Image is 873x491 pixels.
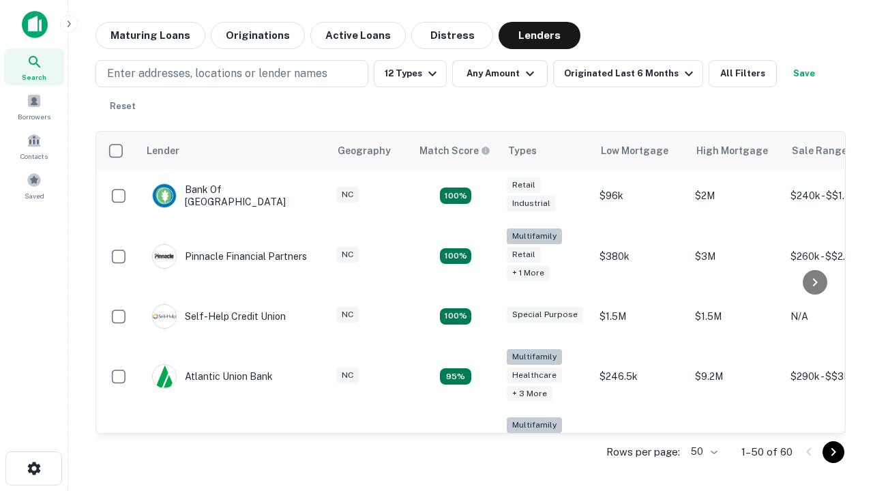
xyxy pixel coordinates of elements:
div: + 1 more [507,265,550,281]
button: Go to next page [823,441,844,463]
div: Bank Of [GEOGRAPHIC_DATA] [152,183,316,208]
div: Capitalize uses an advanced AI algorithm to match your search with the best lender. The match sco... [419,143,490,158]
div: Retail [507,177,541,193]
button: 12 Types [374,60,447,87]
button: Reset [101,93,145,120]
span: Search [22,72,46,83]
div: Pinnacle Financial Partners [152,244,307,269]
div: NC [336,187,359,203]
p: Enter addresses, locations or lender names [107,65,327,82]
img: picture [153,245,176,268]
div: Matching Properties: 17, hasApolloMatch: undefined [440,248,471,265]
p: 1–50 of 60 [741,444,793,460]
span: Contacts [20,151,48,162]
button: Any Amount [452,60,548,87]
div: 50 [685,442,720,462]
th: Low Mortgage [593,132,688,170]
button: Originated Last 6 Months [553,60,703,87]
div: Originated Last 6 Months [564,65,697,82]
button: Active Loans [310,22,406,49]
img: capitalize-icon.png [22,11,48,38]
div: Multifamily [507,228,562,244]
button: Lenders [499,22,580,49]
th: Geography [329,132,411,170]
div: Special Purpose [507,307,583,323]
td: $3.2M [688,411,784,479]
button: Maturing Loans [95,22,205,49]
div: + 3 more [507,386,552,402]
td: $246.5k [593,342,688,411]
a: Borrowers [4,88,64,125]
div: NC [336,368,359,383]
iframe: Chat Widget [805,382,873,447]
div: Multifamily [507,417,562,433]
a: Contacts [4,128,64,164]
button: All Filters [709,60,777,87]
td: $96k [593,170,688,222]
div: NC [336,247,359,263]
button: Originations [211,22,305,49]
td: $380k [593,222,688,291]
td: $1.5M [593,291,688,342]
td: $1.5M [688,291,784,342]
a: Search [4,48,64,85]
div: Healthcare [507,368,562,383]
img: picture [153,365,176,388]
th: Types [500,132,593,170]
div: Matching Properties: 15, hasApolloMatch: undefined [440,188,471,204]
a: Saved [4,167,64,204]
div: Industrial [507,196,556,211]
div: The Fidelity Bank [152,433,263,458]
img: picture [153,184,176,207]
div: Geography [338,143,391,159]
div: High Mortgage [696,143,768,159]
div: Low Mortgage [601,143,668,159]
td: $3M [688,222,784,291]
div: Sale Range [792,143,847,159]
p: Rows per page: [606,444,680,460]
div: Self-help Credit Union [152,304,286,329]
img: picture [153,305,176,328]
div: Lender [147,143,179,159]
div: Types [508,143,537,159]
button: Distress [411,22,493,49]
div: Matching Properties: 9, hasApolloMatch: undefined [440,368,471,385]
td: $2M [688,170,784,222]
td: $9.2M [688,342,784,411]
div: NC [336,307,359,323]
div: Matching Properties: 11, hasApolloMatch: undefined [440,308,471,325]
th: Lender [138,132,329,170]
button: Save your search to get updates of matches that match your search criteria. [782,60,826,87]
div: Multifamily [507,349,562,365]
button: Enter addresses, locations or lender names [95,60,368,87]
div: Atlantic Union Bank [152,364,273,389]
th: High Mortgage [688,132,784,170]
span: Borrowers [18,111,50,122]
th: Capitalize uses an advanced AI algorithm to match your search with the best lender. The match sco... [411,132,500,170]
td: $246k [593,411,688,479]
h6: Match Score [419,143,488,158]
span: Saved [25,190,44,201]
div: Retail [507,247,541,263]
